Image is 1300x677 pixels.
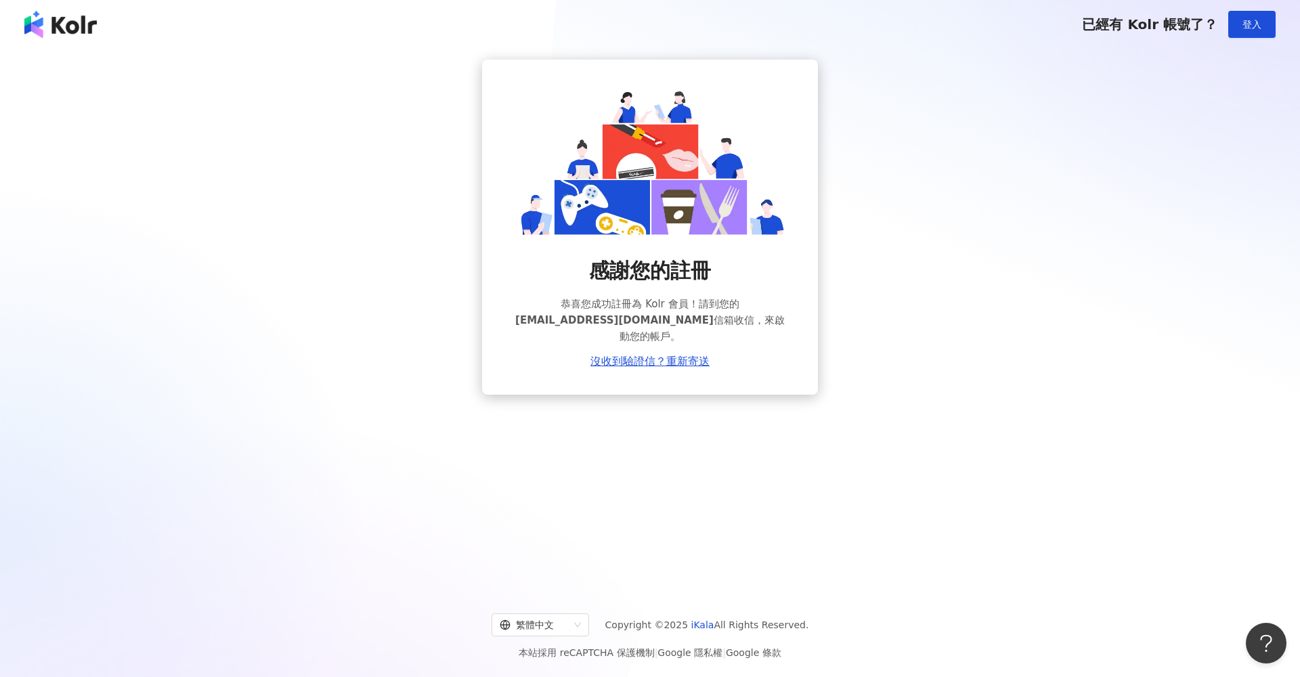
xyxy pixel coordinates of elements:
[726,647,781,658] a: Google 條款
[722,647,726,658] span: |
[500,614,569,636] div: 繁體中文
[1082,16,1217,32] span: 已經有 Kolr 帳號了？
[1246,623,1286,663] iframe: Help Scout Beacon - Open
[590,355,710,368] a: 沒收到驗證信？重新寄送
[515,314,714,326] span: [EMAIL_ADDRESS][DOMAIN_NAME]
[515,296,785,345] span: 恭喜您成功註冊為 Kolr 會員！請到您的 信箱收信，來啟動您的帳戶。
[691,619,714,630] a: iKala
[657,647,722,658] a: Google 隱私權
[24,11,97,38] img: logo
[519,645,781,661] span: 本站採用 reCAPTCHA 保護機制
[1242,19,1261,30] span: 登入
[655,647,658,658] span: |
[605,617,809,633] span: Copyright © 2025 All Rights Reserved.
[589,257,711,285] span: 感謝您的註冊
[515,87,785,235] img: register success
[1228,11,1276,38] button: 登入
